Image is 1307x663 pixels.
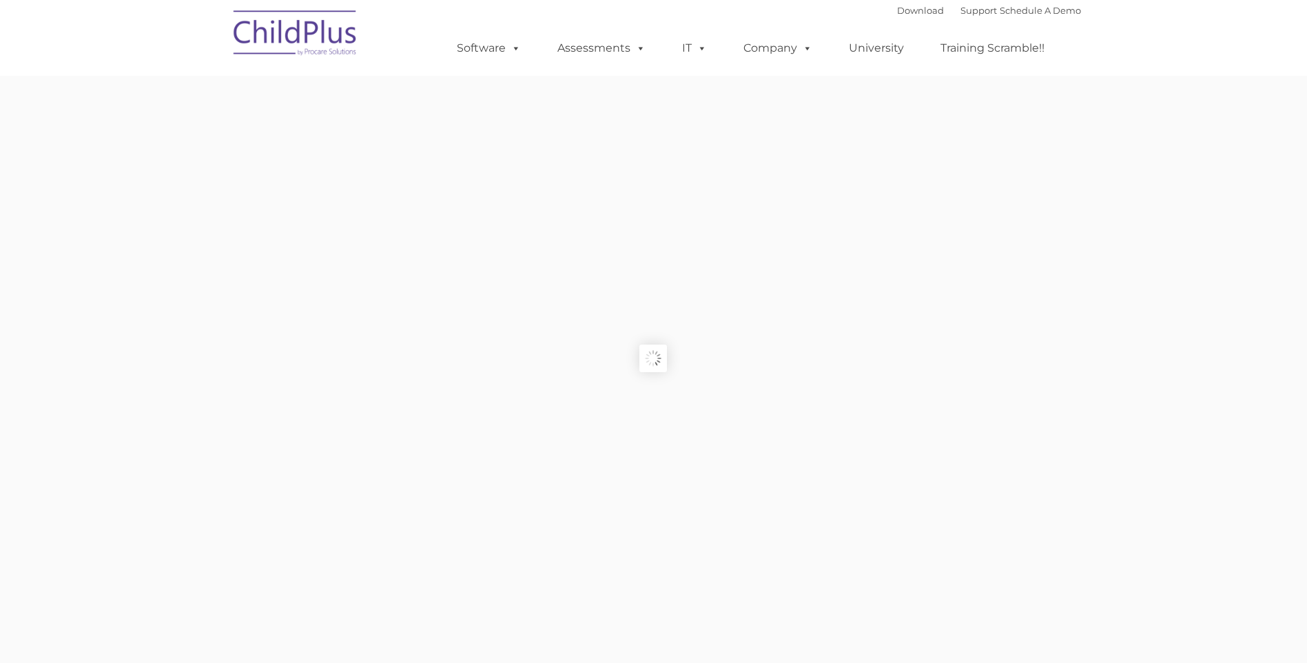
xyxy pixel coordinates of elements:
[668,34,721,62] a: IT
[897,5,1081,16] font: |
[227,1,364,70] img: ChildPlus by Procare Solutions
[443,34,535,62] a: Software
[1000,5,1081,16] a: Schedule A Demo
[897,5,944,16] a: Download
[927,34,1058,62] a: Training Scramble!!
[544,34,659,62] a: Assessments
[960,5,997,16] a: Support
[835,34,918,62] a: University
[730,34,826,62] a: Company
